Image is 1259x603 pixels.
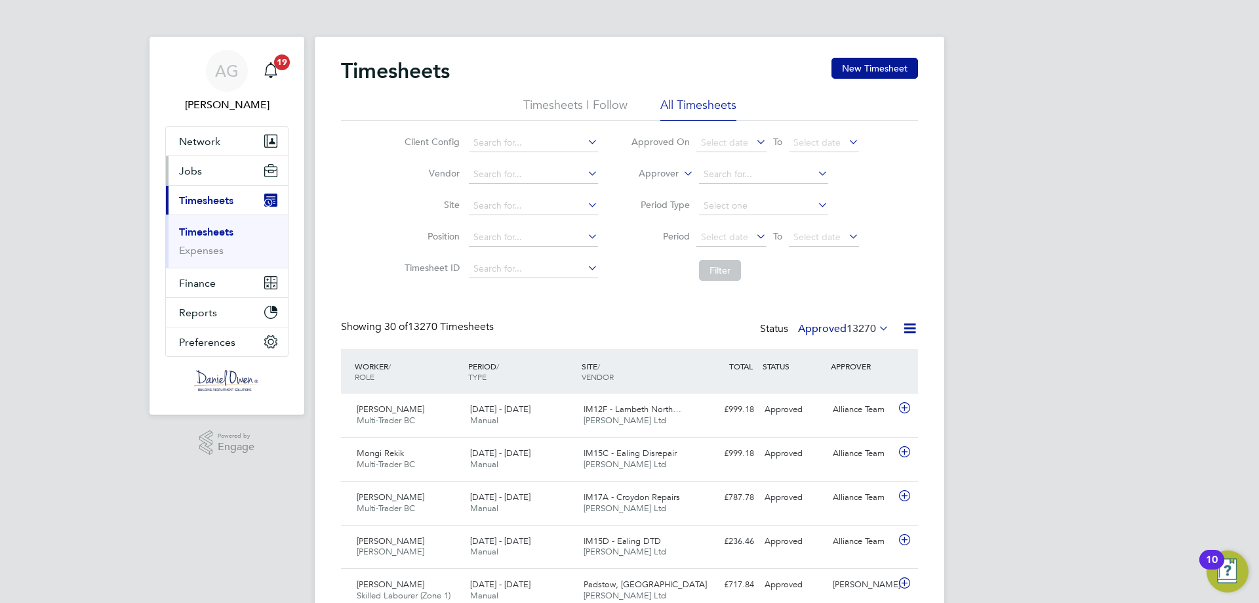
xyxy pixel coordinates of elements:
[179,165,202,177] span: Jobs
[468,371,487,382] span: TYPE
[470,590,498,601] span: Manual
[584,590,666,601] span: [PERSON_NAME] Ltd
[699,165,828,184] input: Search for...
[470,447,530,459] span: [DATE] - [DATE]
[465,354,578,388] div: PERIOD
[357,579,424,590] span: [PERSON_NAME]
[401,262,460,274] label: Timesheet ID
[274,54,290,70] span: 19
[258,50,284,92] a: 19
[597,361,600,371] span: /
[798,322,889,335] label: Approved
[691,399,759,421] div: £999.18
[584,491,680,503] span: IM17A - Croydon Repairs
[469,134,598,152] input: Search for...
[357,447,404,459] span: Mongi Rekik
[584,535,661,547] span: IM15D - Ealing DTD
[584,579,707,590] span: Padstow, [GEOGRAPHIC_DATA]
[351,354,465,388] div: WORKER
[470,404,530,415] span: [DATE] - [DATE]
[584,459,666,470] span: [PERSON_NAME] Ltd
[699,260,741,281] button: Filter
[150,37,304,415] nav: Main navigation
[828,354,896,378] div: APPROVER
[760,320,892,339] div: Status
[496,361,499,371] span: /
[165,97,289,113] span: Amy Garcia
[469,165,598,184] input: Search for...
[179,135,220,148] span: Network
[759,531,828,552] div: Approved
[179,277,216,289] span: Finance
[631,136,690,148] label: Approved On
[828,399,896,421] div: Alliance Team
[523,97,628,121] li: Timesheets I Follow
[166,327,288,356] button: Preferences
[215,62,239,79] span: AG
[831,58,918,79] button: New Timesheet
[384,320,408,333] span: 30 of
[584,546,666,557] span: [PERSON_NAME] Ltd
[828,443,896,465] div: Alliance Team
[759,443,828,465] div: Approved
[691,531,759,552] div: £236.46
[828,531,896,552] div: Alliance Team
[584,415,666,426] span: [PERSON_NAME] Ltd
[584,447,677,459] span: IM15C - Ealing Disrepair
[401,230,460,242] label: Position
[631,230,690,242] label: Period
[691,443,759,465] div: £999.18
[847,322,876,335] span: 13270
[699,197,828,215] input: Select one
[166,156,288,185] button: Jobs
[729,361,753,371] span: TOTAL
[401,199,460,211] label: Site
[384,320,494,333] span: 13270 Timesheets
[759,487,828,509] div: Approved
[470,535,530,547] span: [DATE] - [DATE]
[828,487,896,509] div: Alliance Team
[470,579,530,590] span: [DATE] - [DATE]
[218,430,254,442] span: Powered by
[165,50,289,113] a: AG[PERSON_NAME]
[218,442,254,453] span: Engage
[660,97,736,121] li: All Timesheets
[759,399,828,421] div: Approved
[759,574,828,596] div: Approved
[355,371,374,382] span: ROLE
[179,336,235,348] span: Preferences
[341,320,496,334] div: Showing
[199,430,255,455] a: Powered byEngage
[166,268,288,297] button: Finance
[179,306,217,319] span: Reports
[1206,560,1218,577] div: 10
[341,58,450,84] h2: Timesheets
[578,354,692,388] div: SITE
[194,370,260,391] img: danielowen-logo-retina.png
[470,546,498,557] span: Manual
[769,228,786,245] span: To
[582,371,614,382] span: VENDOR
[179,244,224,257] a: Expenses
[469,197,598,215] input: Search for...
[631,199,690,211] label: Period Type
[1207,551,1249,593] button: Open Resource Center, 10 new notifications
[584,404,681,415] span: IM12F - Lambeth North…
[470,415,498,426] span: Manual
[691,487,759,509] div: £787.78
[357,535,424,547] span: [PERSON_NAME]
[620,167,679,180] label: Approver
[828,574,896,596] div: [PERSON_NAME]
[401,167,460,179] label: Vendor
[357,546,424,557] span: [PERSON_NAME]
[701,136,748,148] span: Select date
[179,226,233,238] a: Timesheets
[357,404,424,415] span: [PERSON_NAME]
[166,186,288,215] button: Timesheets
[166,215,288,268] div: Timesheets
[470,459,498,470] span: Manual
[793,231,841,243] span: Select date
[388,361,391,371] span: /
[166,127,288,156] button: Network
[701,231,748,243] span: Select date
